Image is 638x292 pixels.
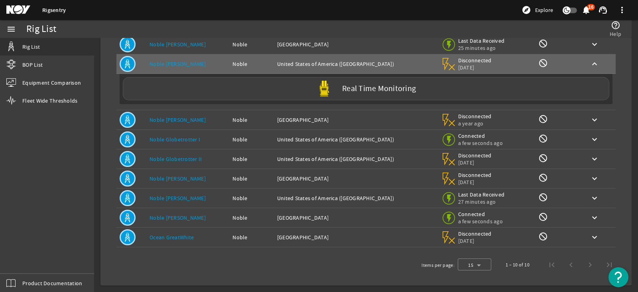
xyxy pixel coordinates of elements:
[232,175,271,183] div: Noble
[22,43,40,51] span: Rig List
[458,159,492,166] span: [DATE]
[421,261,455,269] div: Items per page:
[458,120,492,127] span: a year ago
[522,5,531,15] mat-icon: explore
[506,261,530,269] div: 1 – 10 of 10
[458,37,505,44] span: Last Data Received
[590,232,599,242] mat-icon: keyboard_arrow_down
[22,279,82,287] span: Product Documentation
[277,155,435,163] div: United States of America ([GEOGRAPHIC_DATA])
[458,230,492,237] span: Disconnected
[150,116,206,123] a: Noble [PERSON_NAME]
[538,39,548,48] mat-icon: Rig Monitoring not available for this rig
[590,193,599,203] mat-icon: keyboard_arrow_down
[590,59,599,69] mat-icon: keyboard_arrow_up
[277,135,435,143] div: United States of America ([GEOGRAPHIC_DATA])
[582,6,590,14] button: 16
[598,5,608,15] mat-icon: support_agent
[277,233,435,241] div: [GEOGRAPHIC_DATA]
[611,20,620,30] mat-icon: help_outline
[277,116,435,124] div: [GEOGRAPHIC_DATA]
[150,195,206,202] a: Noble [PERSON_NAME]
[232,155,271,163] div: Noble
[458,57,492,64] span: Disconnected
[581,5,591,15] mat-icon: notifications
[232,60,271,68] div: Noble
[538,193,548,202] mat-icon: Rig Monitoring not available for this rig
[150,155,202,163] a: Noble Globetrotter II
[342,85,416,93] label: Real Time Monitoring
[150,234,194,241] a: Ocean GreatWhite
[538,134,548,143] mat-icon: Rig Monitoring not available for this rig
[538,114,548,124] mat-icon: Rig Monitoring not available for this rig
[150,41,206,48] a: Noble [PERSON_NAME]
[150,175,206,182] a: Noble [PERSON_NAME]
[538,173,548,183] mat-icon: Rig Monitoring not available for this rig
[458,132,503,139] span: Connected
[277,194,435,202] div: United States of America ([GEOGRAPHIC_DATA])
[150,214,206,221] a: Noble [PERSON_NAME]
[316,81,332,97] img: Yellowpod.svg
[590,115,599,125] mat-icon: keyboard_arrow_down
[612,0,632,20] button: more_vert
[458,211,503,218] span: Connected
[538,212,548,222] mat-icon: Rig Monitoring not available for this rig
[22,97,77,105] span: Fleet Wide Thresholds
[590,174,599,183] mat-icon: keyboard_arrow_down
[458,152,492,159] span: Disconnected
[277,40,435,48] div: [GEOGRAPHIC_DATA]
[518,4,556,16] button: Explore
[232,233,271,241] div: Noble
[232,116,271,124] div: Noble
[458,64,492,71] span: [DATE]
[458,218,503,225] span: a few seconds ago
[26,25,56,33] div: Rig List
[538,153,548,163] mat-icon: Rig Monitoring not available for this rig
[610,30,621,38] span: Help
[608,267,628,287] button: Open Resource Center
[232,194,271,202] div: Noble
[590,135,599,144] mat-icon: keyboard_arrow_down
[458,198,505,205] span: 27 minutes ago
[535,6,553,14] span: Explore
[458,171,492,179] span: Disconnected
[458,191,505,198] span: Last Data Received
[22,79,81,87] span: Equipment Comparison
[42,6,66,14] a: Rigsentry
[232,40,271,48] div: Noble
[538,232,548,241] mat-icon: Rig Monitoring not available for this rig
[232,214,271,222] div: Noble
[150,136,200,143] a: Noble Globetrotter I
[458,44,505,52] span: 25 minutes ago
[232,135,271,143] div: Noble
[458,179,492,186] span: [DATE]
[150,60,206,68] a: Noble [PERSON_NAME]
[458,113,492,120] span: Disconnected
[458,237,492,244] span: [DATE]
[458,139,503,147] span: a few seconds ago
[590,213,599,222] mat-icon: keyboard_arrow_down
[590,40,599,49] mat-icon: keyboard_arrow_down
[538,58,548,68] mat-icon: Rig Monitoring not available for this rig
[120,77,612,100] a: Real Time Monitoring
[277,60,435,68] div: United States of America ([GEOGRAPHIC_DATA])
[22,61,43,69] span: BOP List
[590,154,599,164] mat-icon: keyboard_arrow_down
[277,214,435,222] div: [GEOGRAPHIC_DATA]
[6,24,16,34] mat-icon: menu
[277,175,435,183] div: [GEOGRAPHIC_DATA]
